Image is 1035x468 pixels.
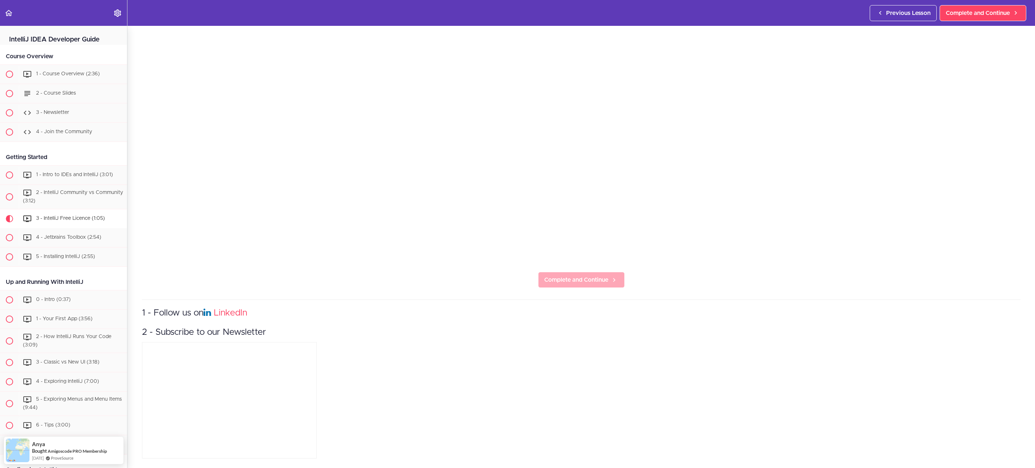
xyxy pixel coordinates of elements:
[142,307,1020,319] h3: 1 - Follow us on
[940,5,1026,21] a: Complete and Continue
[36,129,92,134] span: 4 - Join the Community
[4,9,13,17] svg: Back to course curriculum
[214,309,247,317] a: LinkedIn
[36,91,76,96] span: 2 - Course Slides
[36,110,69,115] span: 3 - Newsletter
[886,9,931,17] span: Previous Lesson
[544,275,608,284] span: Complete and Continue
[36,71,100,76] span: 1 - Course Overview (2:36)
[36,297,71,302] span: 0 - Intro (0:37)
[32,448,47,454] span: Bought
[538,272,625,288] a: Complete and Continue
[36,254,95,259] span: 5 - Installing IntelliJ (2:55)
[51,455,74,461] a: ProveSource
[36,423,70,428] span: 6 - Tips (3:00)
[32,441,45,447] span: Anya
[36,316,92,321] span: 1 - Your First App (3:56)
[36,235,101,240] span: 4 - Jetbrains Toolbox (2:54)
[36,172,113,177] span: 1 - Intro to IDEs and IntelliJ (3:01)
[36,216,105,221] span: 3 - IntelliJ Free Licence (1:05)
[946,9,1010,17] span: Complete and Continue
[142,326,1020,338] h3: 2 - Subscribe to our Newsletter
[23,397,122,411] span: 5 - Exploring Menus and Menu Items (9:44)
[36,379,99,384] span: 4 - Exploring IntelliJ (7:00)
[32,455,44,461] span: [DATE]
[36,360,99,365] span: 3 - Classic vs New UI (3:18)
[6,439,29,462] img: provesource social proof notification image
[23,334,111,348] span: 2 - How IntelliJ Runs Your Code (3:09)
[870,5,937,21] a: Previous Lesson
[113,9,122,17] svg: Settings Menu
[48,448,107,454] a: Amigoscode PRO Membership
[23,190,123,203] span: 2 - IntelliJ Community vs Community (3:12)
